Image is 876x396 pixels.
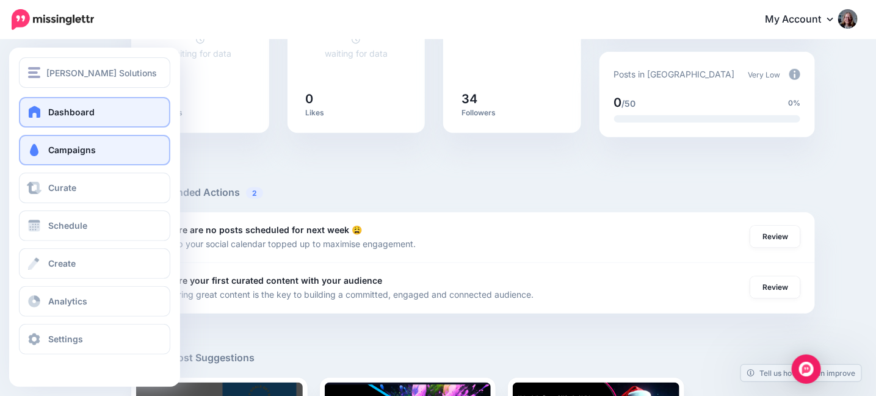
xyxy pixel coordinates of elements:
[753,5,858,35] a: My Account
[741,365,861,381] a: Tell us how we can improve
[614,67,735,81] p: Posts in [GEOGRAPHIC_DATA]
[12,9,94,30] img: Missinglettr
[19,211,170,241] a: Schedule
[163,287,534,301] p: Sharing great content is the key to building a committed, engaged and connected audience.
[48,145,96,155] span: Campaigns
[163,237,416,251] p: Keep your social calendar topped up to maximise engagement.
[19,135,170,165] a: Campaigns
[28,67,40,78] img: menu.png
[462,93,563,105] h5: 34
[163,225,362,235] b: There are no posts scheduled for next week 😩
[462,108,563,118] p: Followers
[19,286,170,317] a: Analytics
[48,220,87,231] span: Schedule
[163,275,382,286] b: Share your first curated content with your audience
[789,69,800,80] img: info-circle-grey.png
[19,97,170,128] a: Dashboard
[48,258,76,268] span: Create
[48,334,83,344] span: Settings
[48,107,95,117] span: Dashboard
[622,98,636,109] span: /50
[19,173,170,203] a: Curate
[614,95,622,110] span: 0
[306,93,407,105] h5: 0
[46,66,157,80] span: [PERSON_NAME] Solutions
[792,355,821,384] div: Open Intercom Messenger
[246,187,263,199] span: 2
[150,108,251,118] p: Retweets
[131,185,815,200] h5: Recommended Actions
[19,57,170,88] button: [PERSON_NAME] Solutions
[19,248,170,279] a: Create
[48,296,87,306] span: Analytics
[788,97,800,109] span: 0%
[306,108,407,118] p: Likes
[131,350,815,365] h5: Curated Post Suggestions
[748,70,780,79] span: Very Low
[150,93,251,105] h5: 0
[48,182,76,193] span: Curate
[19,324,170,355] a: Settings
[750,226,800,248] a: Review
[750,276,800,298] a: Review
